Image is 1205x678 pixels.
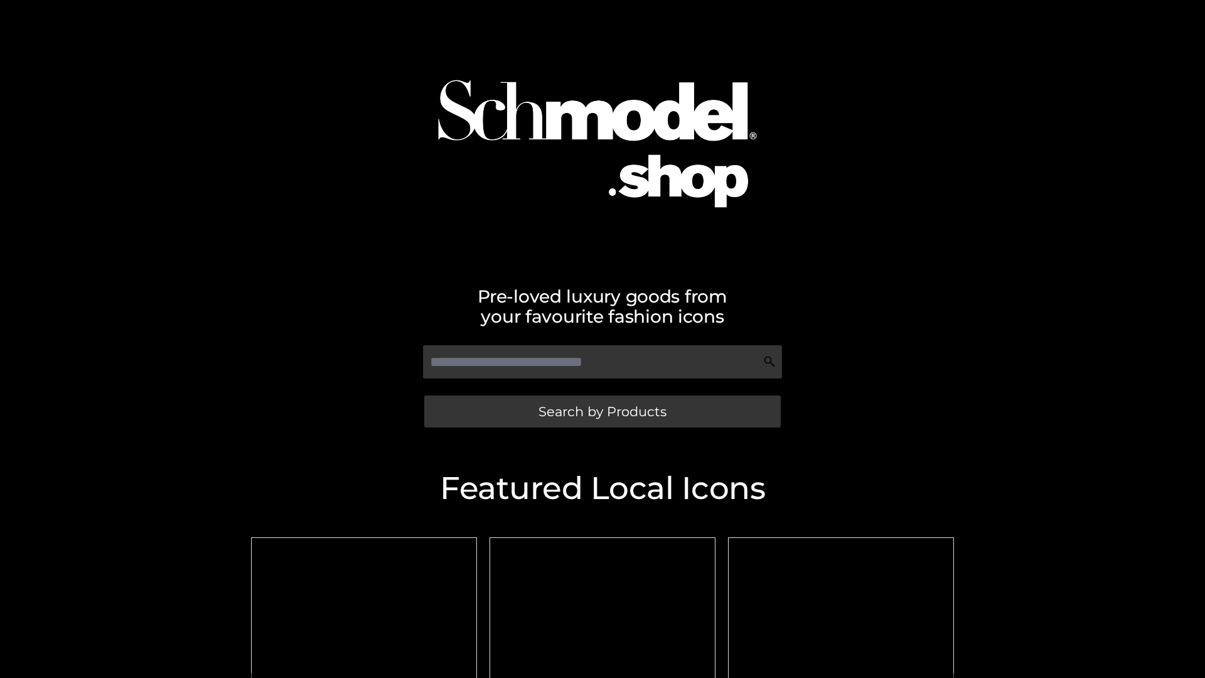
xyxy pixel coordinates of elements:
span: Search by Products [538,405,667,418]
h2: Pre-loved luxury goods from your favourite fashion icons [245,286,960,326]
img: Search Icon [763,355,776,368]
a: Search by Products [424,395,781,428]
h2: Featured Local Icons​ [245,473,960,504]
